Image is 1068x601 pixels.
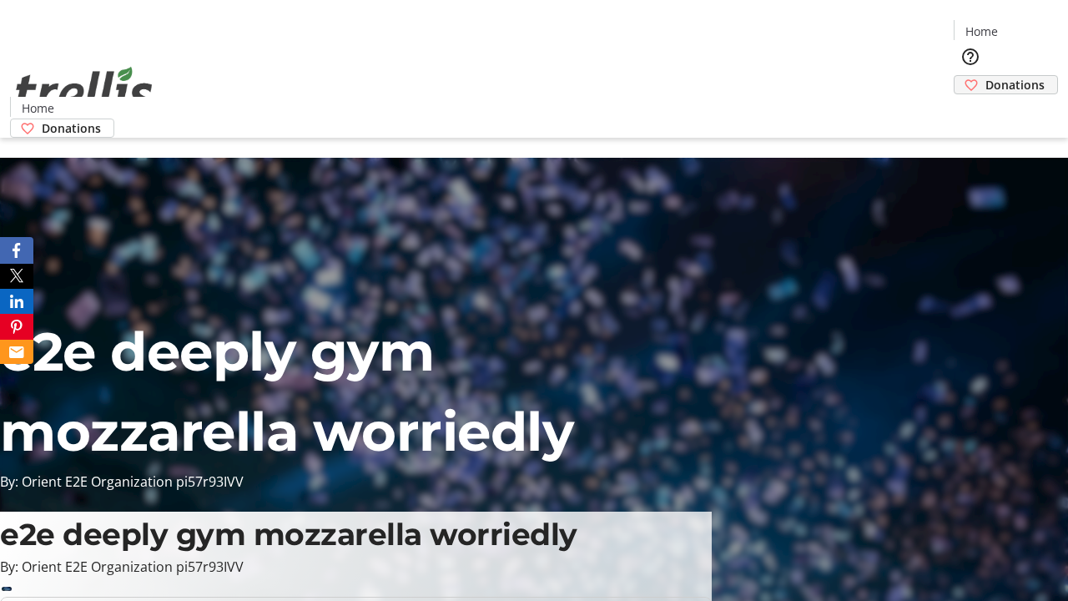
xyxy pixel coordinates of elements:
[954,40,987,73] button: Help
[965,23,998,40] span: Home
[42,119,101,137] span: Donations
[10,48,159,132] img: Orient E2E Organization pi57r93IVV's Logo
[954,75,1058,94] a: Donations
[954,94,987,128] button: Cart
[985,76,1045,93] span: Donations
[11,99,64,117] a: Home
[10,119,114,138] a: Donations
[955,23,1008,40] a: Home
[22,99,54,117] span: Home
